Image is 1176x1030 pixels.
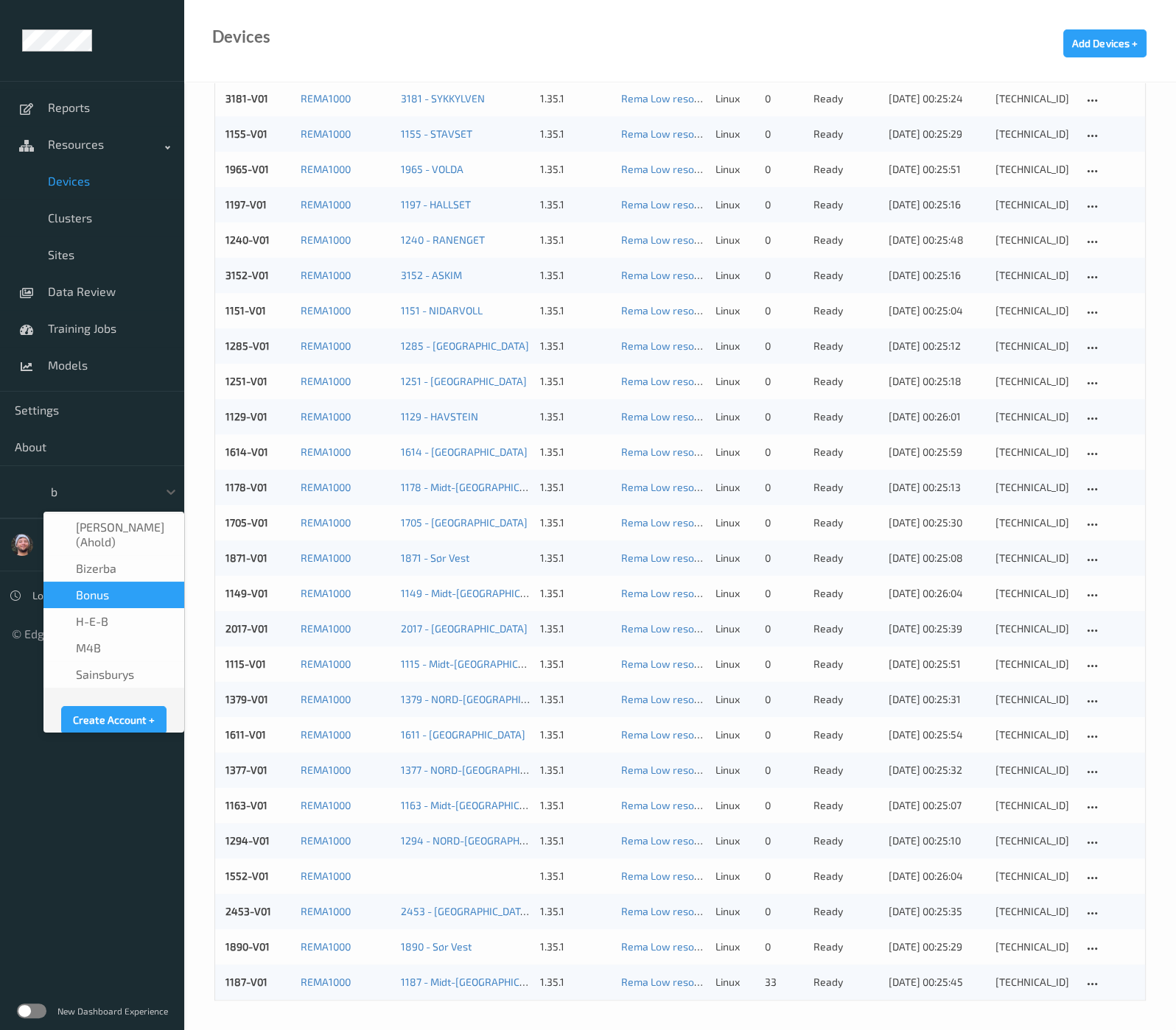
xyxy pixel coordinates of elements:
div: 0 [765,374,804,389]
div: 0 [765,657,804,671]
a: 1614 - [GEOGRAPHIC_DATA] [401,445,528,458]
a: 1285-V01 [225,339,270,352]
a: 3152-V01 [225,269,269,281]
div: 1.35.1 [540,798,611,813]
a: REMA1000 [301,834,351,847]
div: 1.35.1 [540,91,611,106]
a: Rema Low resolution 280_210 [DATE] 22:30 [DATE] 22:30 Auto Save [621,976,935,988]
div: [TECHNICAL_ID] [995,763,1073,777]
a: REMA1000 [301,551,351,564]
a: 1611-V01 [225,728,266,741]
a: Rema Low resolution 280_210 [DATE] 22:30 [DATE] 22:30 Auto Save [621,410,935,423]
div: 1.35.1 [540,763,611,777]
div: [TECHNICAL_ID] [995,869,1073,883]
a: REMA1000 [301,445,351,458]
p: ready [813,339,878,353]
div: [TECHNICAL_ID] [995,939,1073,954]
p: linux [715,975,755,990]
p: ready [813,975,878,990]
p: linux [715,197,755,212]
div: 0 [765,197,804,212]
div: 0 [765,798,804,813]
div: [DATE] 00:26:04 [889,586,985,601]
a: 1294-V01 [225,834,270,847]
a: REMA1000 [301,92,351,105]
p: ready [813,869,878,883]
p: linux [715,586,755,601]
div: Devices [212,29,270,44]
a: 1379-V01 [225,693,268,705]
p: ready [813,409,878,424]
div: 0 [765,869,804,883]
p: ready [813,162,878,177]
a: REMA1000 [301,127,351,140]
div: 0 [765,763,804,777]
div: 1.35.1 [540,445,611,459]
div: 1.35.1 [540,268,611,283]
a: Rema Low resolution 280_210 [DATE] 22:30 [DATE] 22:30 Auto Save [621,198,935,211]
p: linux [715,727,755,742]
a: Rema Low resolution 280_210 [DATE] 22:30 [DATE] 22:30 Auto Save [621,763,935,776]
div: [DATE] 00:25:31 [889,692,985,707]
div: 1.35.1 [540,869,611,883]
a: REMA1000 [301,869,351,882]
div: [TECHNICAL_ID] [995,162,1073,177]
a: REMA1000 [301,481,351,493]
div: 0 [765,339,804,353]
a: REMA1000 [301,905,351,917]
p: linux [715,869,755,883]
p: linux [715,939,755,954]
a: 1552-V01 [225,869,269,882]
p: ready [813,939,878,954]
a: 1251-V01 [225,375,267,387]
a: 1115 - Midt-[GEOGRAPHIC_DATA] [401,657,550,670]
a: 2453-V01 [225,905,271,917]
div: 1.35.1 [540,657,611,671]
a: 1129 - HAVSTEIN [401,410,478,423]
div: [DATE] 00:25:16 [889,197,985,212]
a: 1965-V01 [225,163,269,175]
div: 33 [765,975,804,990]
a: 3152 - ASKIM [401,269,462,281]
div: [DATE] 00:25:13 [889,480,985,495]
p: ready [813,833,878,848]
a: Rema Low resolution 280_210 [DATE] 22:30 [DATE] 22:30 Auto Save [621,481,935,493]
p: ready [813,904,878,919]
p: ready [813,586,878,601]
div: [DATE] 00:25:08 [889,551,985,565]
a: 1240-V01 [225,233,270,246]
a: 3181-V01 [225,92,268,105]
div: 1.35.1 [540,727,611,742]
a: REMA1000 [301,233,351,246]
a: REMA1000 [301,269,351,281]
a: 1187 - Midt-[GEOGRAPHIC_DATA] [401,976,552,988]
a: Rema Low resolution 280_210 [DATE] 22:30 [DATE] 22:30 Auto Save [621,799,935,811]
p: ready [813,727,878,742]
div: [TECHNICAL_ID] [995,727,1073,742]
div: 1.35.1 [540,833,611,848]
div: [TECHNICAL_ID] [995,692,1073,707]
a: Rema Low resolution 280_210 [DATE] 22:30 [DATE] 22:30 Auto Save [621,516,935,529]
a: REMA1000 [301,728,351,741]
p: linux [715,268,755,283]
div: [TECHNICAL_ID] [995,233,1073,247]
p: ready [813,233,878,247]
p: linux [715,409,755,424]
a: 1197 - HALLSET [401,198,471,211]
div: [TECHNICAL_ID] [995,551,1073,565]
div: [DATE] 00:25:07 [889,798,985,813]
div: [TECHNICAL_ID] [995,303,1073,318]
div: 1.35.1 [540,339,611,353]
div: [DATE] 00:25:59 [889,445,985,459]
p: linux [715,763,755,777]
div: 1.35.1 [540,939,611,954]
div: [TECHNICAL_ID] [995,833,1073,848]
p: ready [813,515,878,530]
a: 1155 - STAVSET [401,127,472,140]
a: Rema Low resolution 280_210 [DATE] 22:30 [DATE] 22:30 Auto Save [621,905,935,917]
div: [TECHNICAL_ID] [995,127,1073,141]
a: 3181 - SYKKYLVEN [401,92,485,105]
div: [TECHNICAL_ID] [995,480,1073,495]
a: Rema Low resolution 280_210 [DATE] 22:30 [DATE] 22:30 Auto Save [621,869,935,882]
div: 1.35.1 [540,692,611,707]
